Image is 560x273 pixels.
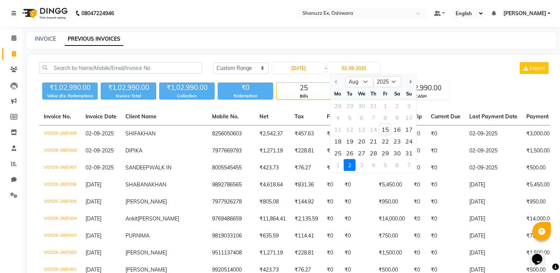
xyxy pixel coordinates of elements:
[208,227,255,245] td: 9819033106
[343,147,355,159] div: 26
[374,227,409,245] td: ₹750.00
[374,176,409,193] td: ₹5,450.00
[276,93,331,100] div: Bills
[379,159,391,171] div: Friday, September 5, 2025
[465,176,522,193] td: [DATE]
[355,159,367,171] div: Wednesday, September 3, 2025
[255,159,290,176] td: ₹423.73
[379,124,391,135] div: 15
[85,232,101,239] span: [DATE]
[391,147,403,159] div: Saturday, August 30, 2025
[465,142,522,159] td: 02-09-2025
[340,176,374,193] td: ₹0
[39,125,81,143] td: V/2025-26/0309
[290,210,322,227] td: ₹2,135.59
[85,113,117,120] span: Invoice Date
[426,227,465,245] td: ₹0
[81,3,114,24] b: 08047224946
[125,266,167,273] span: [PERSON_NAME]
[367,135,379,147] div: 21
[409,125,426,143] td: ₹0
[159,82,215,93] div: ₹1,02,990.00
[374,245,409,262] td: ₹1,500.00
[465,245,522,262] td: [DATE]
[125,181,151,188] span: SHABANA
[322,227,340,245] td: ₹0
[391,159,403,171] div: 6
[138,215,179,222] span: [PERSON_NAME]
[42,82,98,93] div: ₹1,02,990.00
[125,164,149,171] span: SANDEEP
[403,135,415,147] div: Sunday, August 24, 2025
[393,93,448,100] div: CASH
[403,124,415,135] div: 17
[259,113,268,120] span: Net
[403,124,415,135] div: Sunday, August 17, 2025
[393,83,448,93] div: ₹1,02,990.00
[39,227,81,245] td: V/2025-26/0303
[290,176,322,193] td: ₹831.36
[255,193,290,210] td: ₹805.08
[255,142,290,159] td: ₹1,271.19
[343,135,355,147] div: 19
[426,193,465,210] td: ₹0
[327,113,336,120] span: Fee
[85,130,114,137] span: 02-09-2025
[343,135,355,147] div: Tuesday, August 19, 2025
[85,249,101,256] span: [DATE]
[345,76,373,87] select: Select month
[391,135,403,147] div: 23
[39,62,202,74] input: Search by Name/Mobile/Email/Invoice No
[431,113,460,120] span: Current Due
[414,113,422,120] span: Tip
[409,176,426,193] td: ₹0
[322,125,340,143] td: ₹0
[409,227,426,245] td: ₹0
[125,249,167,256] span: [PERSON_NAME]
[255,125,290,143] td: ₹2,542.37
[367,135,379,147] div: Thursday, August 21, 2025
[290,142,322,159] td: ₹228.81
[125,232,150,239] span: PURNIMA
[355,147,367,159] div: 27
[529,243,553,266] iframe: chat widget
[322,245,340,262] td: ₹0
[343,159,355,171] div: 2
[403,159,415,171] div: Sunday, September 7, 2025
[39,245,81,262] td: V/2025-26/0302
[426,142,465,159] td: ₹0
[374,193,409,210] td: ₹950.00
[65,33,123,46] a: PREVIOUS INVOICES
[355,135,367,147] div: 20
[212,113,239,120] span: Mobile No.
[141,130,155,137] span: KHAN
[367,147,379,159] div: Thursday, August 28, 2025
[272,63,324,73] input: Start Date
[379,135,391,147] div: Friday, August 22, 2025
[290,159,322,176] td: ₹76.27
[530,65,545,71] span: Export
[39,159,81,176] td: V/2025-26/0307
[332,159,343,171] div: 1
[367,159,379,171] div: Thursday, September 4, 2025
[409,245,426,262] td: ₹0
[391,147,403,159] div: 30
[208,245,255,262] td: 9511137408
[465,210,522,227] td: [DATE]
[19,3,70,24] img: logo
[125,113,157,120] span: Client Name
[391,124,403,135] div: 16
[85,215,101,222] span: [DATE]
[208,142,255,159] td: 7977669793
[39,210,81,227] td: V/2025-26/0304
[355,135,367,147] div: Wednesday, August 20, 2025
[403,159,415,171] div: 7
[407,76,413,88] button: Next month
[85,198,101,205] span: [DATE]
[290,125,322,143] td: ₹457.63
[208,159,255,176] td: 8005545455
[403,135,415,147] div: 24
[374,210,409,227] td: ₹14,000.00
[101,93,156,99] div: Invoice Total
[151,181,166,188] span: KHAN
